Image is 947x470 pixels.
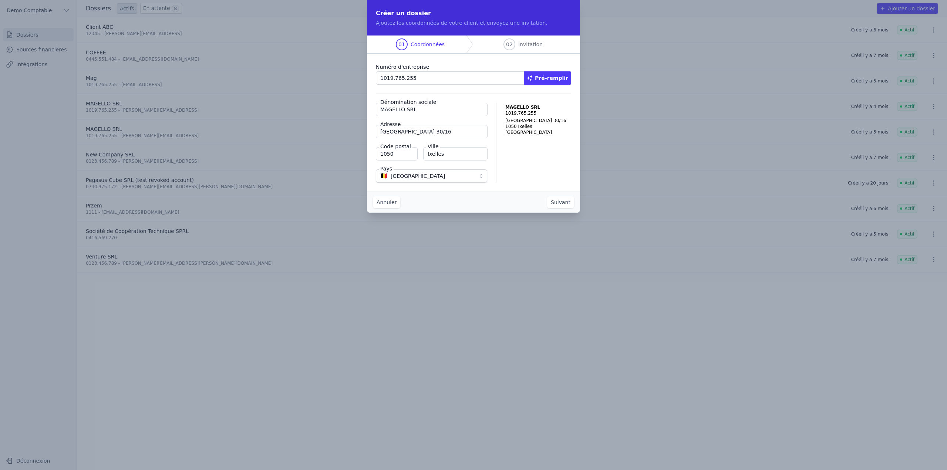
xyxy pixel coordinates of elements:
span: 02 [506,41,513,48]
label: Adresse [379,121,402,128]
label: Pays [379,165,394,172]
span: 🇧🇪 [380,174,388,178]
h2: Créer un dossier [376,9,571,18]
label: Dénomination sociale [379,98,438,106]
button: Annuler [373,196,400,208]
button: Suivant [547,196,574,208]
nav: Progress [367,35,580,54]
p: 1019.765.255 [505,110,571,116]
p: [GEOGRAPHIC_DATA] [505,129,571,135]
label: Ville [426,143,440,150]
label: Numéro d'entreprise [376,62,571,71]
p: Ajoutez les coordonnées de votre client et envoyez une invitation. [376,19,571,27]
button: 🇧🇪 [GEOGRAPHIC_DATA] [376,169,487,183]
span: Coordonnées [411,41,445,48]
span: [GEOGRAPHIC_DATA] [391,172,445,180]
span: Invitation [518,41,543,48]
span: 01 [398,41,405,48]
p: 1050 Ixelles [505,124,571,129]
p: MAGELLO SRL [505,104,571,110]
p: [GEOGRAPHIC_DATA] 30/16 [505,118,571,124]
label: Code postal [379,143,412,150]
button: Pré-remplir [524,71,571,85]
